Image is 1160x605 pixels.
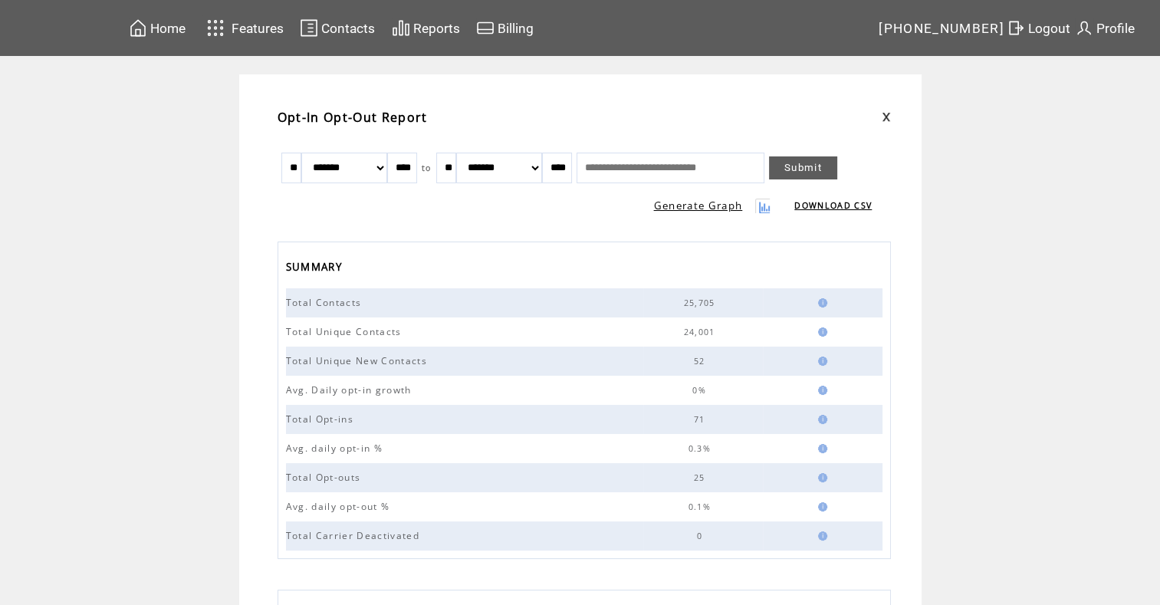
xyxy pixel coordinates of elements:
[127,16,188,40] a: Home
[278,109,428,126] span: Opt-In Opt-Out Report
[286,471,365,484] span: Total Opt-outs
[321,21,375,36] span: Contacts
[300,18,318,38] img: contacts.svg
[129,18,147,38] img: home.svg
[286,354,431,367] span: Total Unique New Contacts
[813,415,827,424] img: help.gif
[696,531,705,541] span: 0
[1007,18,1025,38] img: exit.svg
[476,18,495,38] img: creidtcard.svg
[654,199,743,212] a: Generate Graph
[413,21,460,36] span: Reports
[1073,16,1137,40] a: Profile
[1075,18,1093,38] img: profile.svg
[286,413,357,426] span: Total Opt-ins
[474,16,536,40] a: Billing
[422,163,432,173] span: to
[1028,21,1070,36] span: Logout
[794,200,872,211] a: DOWNLOAD CSV
[202,15,229,41] img: features.svg
[286,296,366,309] span: Total Contacts
[694,356,709,367] span: 52
[286,256,346,281] span: SUMMARY
[684,327,719,337] span: 24,001
[286,500,394,513] span: Avg. daily opt-out %
[392,18,410,38] img: chart.svg
[688,443,714,454] span: 0.3%
[879,21,1004,36] span: [PHONE_NUMBER]
[232,21,284,36] span: Features
[297,16,377,40] a: Contacts
[1004,16,1073,40] a: Logout
[200,13,287,43] a: Features
[1096,21,1135,36] span: Profile
[286,442,386,455] span: Avg. daily opt-in %
[684,298,719,308] span: 25,705
[150,21,186,36] span: Home
[694,414,709,425] span: 71
[813,531,827,541] img: help.gif
[813,327,827,337] img: help.gif
[694,472,709,483] span: 25
[688,501,714,512] span: 0.1%
[813,502,827,511] img: help.gif
[692,385,710,396] span: 0%
[813,473,827,482] img: help.gif
[813,444,827,453] img: help.gif
[389,16,462,40] a: Reports
[769,156,837,179] a: Submit
[286,529,423,542] span: Total Carrier Deactivated
[498,21,534,36] span: Billing
[813,386,827,395] img: help.gif
[286,383,416,396] span: Avg. Daily opt-in growth
[813,357,827,366] img: help.gif
[813,298,827,307] img: help.gif
[286,325,406,338] span: Total Unique Contacts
